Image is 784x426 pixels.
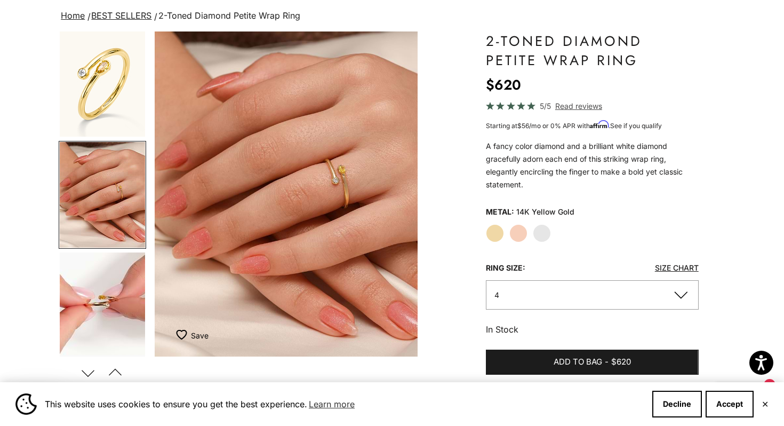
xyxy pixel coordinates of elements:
[486,280,699,310] button: 4
[494,290,499,299] span: 4
[486,260,525,276] legend: Ring Size:
[60,31,145,137] img: #YellowGold
[60,253,145,358] img: #YellowGold #RoseGold #WhiteGold
[486,350,699,375] button: Add to bag-$620
[15,393,37,415] img: Cookie banner
[655,263,699,272] a: Size Chart
[554,356,602,369] span: Add to bag
[60,142,145,248] img: #YellowGold #RoseGold #WhiteGold
[59,9,725,23] nav: breadcrumbs
[59,141,146,249] button: Go to item 4
[155,31,418,357] img: #YellowGold #RoseGold #WhiteGold
[486,100,699,112] a: 5/5 Read reviews
[91,10,151,21] a: BEST SELLERS
[59,251,146,359] button: Go to item 5
[486,31,699,70] h1: 2-Toned Diamond Petite Wrap Ring
[61,10,85,21] a: Home
[486,140,699,191] p: A fancy color diamond and a brilliant white diamond gracefully adorn each end of this striking wr...
[158,10,300,21] span: 2-Toned Diamond Petite Wrap Ring
[486,204,514,220] legend: Metal:
[59,30,146,138] button: Go to item 1
[45,396,644,412] span: This website uses cookies to ensure you get the best experience.
[652,391,702,417] button: Decline
[540,100,551,112] span: 5/5
[307,396,356,412] a: Learn more
[176,329,191,340] img: wishlist
[517,122,529,130] span: $56
[155,31,418,357] div: Item 4 of 14
[486,122,662,130] span: Starting at /mo or 0% APR with .
[555,100,602,112] span: Read reviews
[176,325,209,346] button: Add to Wishlist
[611,356,631,369] span: $620
[486,74,521,96] sale-price: $620
[590,121,609,129] span: Affirm
[706,391,754,417] button: Accept
[516,204,574,220] variant-option-value: 14K Yellow Gold
[762,401,769,407] button: Close
[610,122,662,130] a: See if you qualify - Learn more about Affirm Financing (opens in modal)
[486,322,699,336] p: In Stock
